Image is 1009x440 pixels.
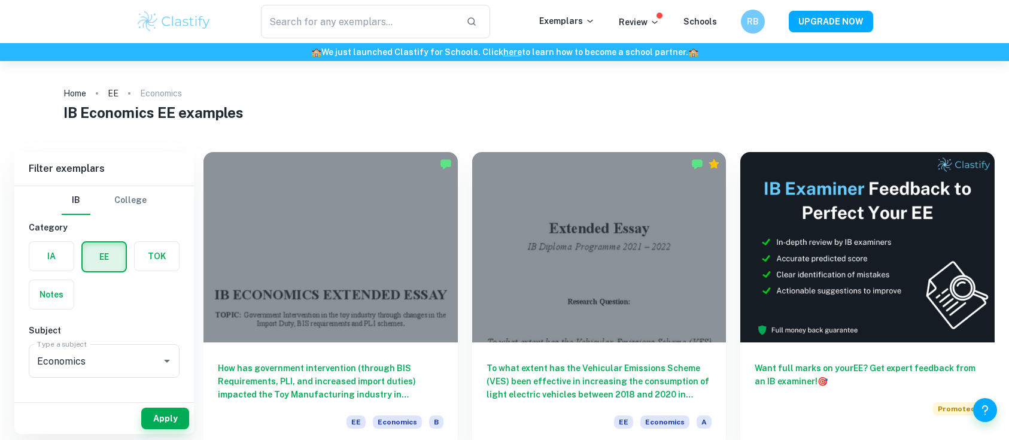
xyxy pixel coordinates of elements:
[135,242,179,271] button: TOK
[503,47,522,57] a: here
[347,415,366,429] span: EE
[697,415,712,429] span: A
[136,10,212,34] img: Clastify logo
[740,152,995,342] img: Thumbnail
[817,377,828,386] span: 🎯
[429,415,443,429] span: B
[62,186,147,215] div: Filter type choice
[683,17,717,26] a: Schools
[789,11,873,32] button: UPGRADE NOW
[311,47,321,57] span: 🏫
[688,47,698,57] span: 🏫
[159,353,175,369] button: Open
[973,398,997,422] button: Help and Feedback
[539,14,595,28] p: Exemplars
[933,402,980,415] span: Promoted
[63,102,946,123] h1: IB Economics EE examples
[619,16,660,29] p: Review
[741,10,765,34] button: RB
[691,158,703,170] img: Marked
[37,339,87,349] label: Type a subject
[29,324,180,337] h6: Subject
[108,85,118,102] a: EE
[83,242,126,271] button: EE
[487,362,712,401] h6: To what extent has the Vehicular Emissions Scheme (VES) been effective in increasing the consumpt...
[218,362,443,401] h6: How has government intervention (through BIS Requirements, PLI, and increased import duties) impa...
[63,85,86,102] a: Home
[114,186,147,215] button: College
[614,415,633,429] span: EE
[373,415,422,429] span: Economics
[261,5,457,38] input: Search for any exemplars...
[746,15,760,28] h6: RB
[29,397,180,410] h6: Criteria
[708,158,720,170] div: Premium
[29,242,74,271] button: IA
[141,408,189,429] button: Apply
[755,362,980,388] h6: Want full marks on your EE ? Get expert feedback from an IB examiner!
[440,158,452,170] img: Marked
[62,186,90,215] button: IB
[29,221,180,234] h6: Category
[29,280,74,309] button: Notes
[140,87,182,100] p: Economics
[2,45,1007,59] h6: We just launched Clastify for Schools. Click to learn how to become a school partner.
[640,415,689,429] span: Economics
[14,152,194,186] h6: Filter exemplars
